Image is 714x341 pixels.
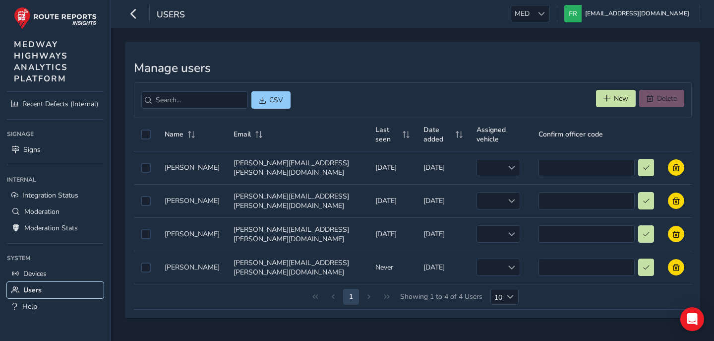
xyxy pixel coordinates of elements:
h3: Manage users [134,61,692,75]
td: [DATE] [368,151,416,184]
span: Confirm officer code [538,130,603,139]
span: Help [22,302,37,311]
td: [DATE] [416,217,470,251]
span: New [614,94,628,103]
span: Devices [23,269,47,278]
span: CSV [269,95,283,105]
div: Select auth0|681e1acac100fcded3b82982 [141,229,151,239]
span: Email [234,130,251,139]
img: diamond-layout [564,5,582,22]
span: Users [23,285,42,295]
td: [PERSON_NAME][EMAIL_ADDRESS][PERSON_NAME][DOMAIN_NAME] [227,151,368,184]
span: Name [165,130,183,139]
td: [PERSON_NAME][EMAIL_ADDRESS][PERSON_NAME][DOMAIN_NAME] [227,251,368,284]
a: Moderation Stats [7,220,104,236]
td: [PERSON_NAME][EMAIL_ADDRESS][PERSON_NAME][DOMAIN_NAME] [227,184,368,217]
td: [PERSON_NAME] [158,151,227,184]
input: Search... [141,91,248,109]
td: Never [368,251,416,284]
div: Signage [7,127,104,141]
td: [PERSON_NAME] [158,251,227,284]
span: Moderation [24,207,59,216]
button: New [596,90,636,107]
div: System [7,251,104,266]
span: Integration Status [22,191,78,200]
span: Recent Defects (Internal) [22,99,98,109]
td: [DATE] [416,251,470,284]
td: [DATE] [368,217,416,251]
a: Recent Defects (Internal) [7,96,104,112]
div: Internal [7,172,104,187]
a: Signs [7,141,104,158]
button: Page 2 [343,289,359,305]
td: [PERSON_NAME][EMAIL_ADDRESS][PERSON_NAME][DOMAIN_NAME] [227,217,368,251]
span: Showing 1 to 4 of 4 Users [397,289,486,305]
span: Signs [23,145,41,154]
a: Moderation [7,204,104,220]
a: Users [7,282,104,298]
div: Select auth0|641d7dd0d74e82cbf0a0e83f [141,196,151,206]
button: [EMAIL_ADDRESS][DOMAIN_NAME] [564,5,693,22]
div: Select auth0|685025b7b496d5126566ced4 [141,163,151,173]
span: Last seen [375,125,399,144]
div: Open Intercom Messenger [680,307,704,331]
span: MED [511,5,533,22]
span: 10 [491,289,502,304]
td: [DATE] [416,184,470,217]
td: [DATE] [416,151,470,184]
td: [PERSON_NAME] [158,184,227,217]
button: CSV [251,91,291,109]
td: [PERSON_NAME] [158,217,227,251]
span: Users [157,8,185,22]
td: [DATE] [368,184,416,217]
a: Help [7,298,104,315]
span: Moderation Stats [24,223,78,233]
div: Select auth0|6455235882c2a81063077554 [141,263,151,273]
img: rr logo [14,7,97,29]
span: Assigned vehicle [476,125,524,144]
a: Devices [7,266,104,282]
span: MEDWAY HIGHWAYS ANALYTICS PLATFORM [14,39,68,84]
span: [EMAIL_ADDRESS][DOMAIN_NAME] [585,5,689,22]
div: Choose [502,289,519,304]
a: Integration Status [7,187,104,204]
span: Date added [423,125,453,144]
